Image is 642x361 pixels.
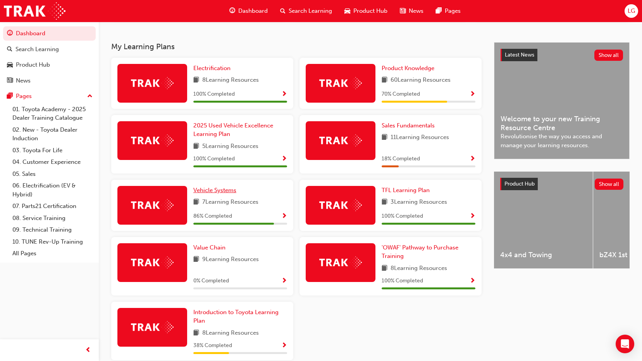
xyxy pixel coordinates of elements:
[193,212,232,221] span: 86 % Completed
[382,122,435,129] span: Sales Fundamentals
[202,255,259,265] span: 9 Learning Resources
[3,25,96,89] button: DashboardSearch LearningProduct HubNews
[353,7,387,15] span: Product Hub
[382,76,387,85] span: book-icon
[111,42,482,51] h3: My Learning Plans
[319,256,362,268] img: Trak
[391,133,449,143] span: 11 Learning Resources
[494,42,630,159] a: Latest NewsShow allWelcome to your new Training Resource CentreRevolutionise the way you access a...
[281,211,287,221] button: Show Progress
[3,42,96,57] a: Search Learning
[193,309,279,325] span: Introduction to Toyota Learning Plan
[9,168,96,180] a: 05. Sales
[9,180,96,200] a: 06. Electrification (EV & Hybrid)
[193,308,287,325] a: Introduction to Toyota Learning Plan
[193,198,199,207] span: book-icon
[16,76,31,85] div: News
[391,198,447,207] span: 3 Learning Resources
[193,255,199,265] span: book-icon
[319,134,362,146] img: Trak
[238,7,268,15] span: Dashboard
[319,199,362,211] img: Trak
[193,187,236,194] span: Vehicle Systems
[9,200,96,212] a: 07. Parts21 Certification
[131,256,174,268] img: Trak
[202,198,258,207] span: 7 Learning Resources
[436,6,442,16] span: pages-icon
[501,132,623,150] span: Revolutionise the way you access and manage your learning resources.
[3,58,96,72] a: Product Hub
[131,321,174,333] img: Trak
[193,328,199,338] span: book-icon
[500,178,623,190] a: Product HubShow all
[595,179,624,190] button: Show all
[382,244,458,260] span: 'OWAF' Pathway to Purchase Training
[281,91,287,98] span: Show Progress
[625,4,638,18] button: LG
[281,89,287,99] button: Show Progress
[9,212,96,224] a: 08. Service Training
[193,244,225,251] span: Value Chain
[281,342,287,349] span: Show Progress
[281,213,287,220] span: Show Progress
[382,90,420,99] span: 70 % Completed
[382,277,423,285] span: 100 % Completed
[131,199,174,211] img: Trak
[193,155,235,163] span: 100 % Completed
[470,276,475,286] button: Show Progress
[193,243,229,252] a: Value Chain
[470,89,475,99] button: Show Progress
[628,7,635,15] span: LG
[382,264,387,273] span: book-icon
[470,213,475,220] span: Show Progress
[382,212,423,221] span: 100 % Completed
[409,7,423,15] span: News
[470,211,475,221] button: Show Progress
[202,328,259,338] span: 8 Learning Resources
[9,156,96,168] a: 04. Customer Experience
[430,3,467,19] a: pages-iconPages
[382,187,430,194] span: TFL Learning Plan
[501,49,623,61] a: Latest NewsShow all
[3,74,96,88] a: News
[391,264,447,273] span: 8 Learning Resources
[470,154,475,164] button: Show Progress
[281,276,287,286] button: Show Progress
[382,198,387,207] span: book-icon
[281,154,287,164] button: Show Progress
[87,91,93,101] span: up-icon
[7,93,13,100] span: pages-icon
[7,62,13,69] span: car-icon
[193,277,229,285] span: 0 % Completed
[470,156,475,163] span: Show Progress
[7,77,13,84] span: news-icon
[7,30,13,37] span: guage-icon
[193,121,287,139] a: 2025 Used Vehicle Excellence Learning Plan
[3,89,96,103] button: Pages
[193,65,231,72] span: Electrification
[4,2,65,20] a: Trak
[131,77,174,89] img: Trak
[382,133,387,143] span: book-icon
[445,7,461,15] span: Pages
[274,3,338,19] a: search-iconSearch Learning
[131,134,174,146] img: Trak
[501,115,623,132] span: Welcome to your new Training Resource Centre
[504,180,535,187] span: Product Hub
[193,142,199,151] span: book-icon
[382,155,420,163] span: 18 % Completed
[400,6,406,16] span: news-icon
[193,186,239,195] a: Vehicle Systems
[470,278,475,285] span: Show Progress
[193,122,273,138] span: 2025 Used Vehicle Excellence Learning Plan
[223,3,274,19] a: guage-iconDashboard
[505,52,534,58] span: Latest News
[382,64,437,73] a: Product Knowledge
[193,76,199,85] span: book-icon
[3,26,96,41] a: Dashboard
[229,6,235,16] span: guage-icon
[382,65,434,72] span: Product Knowledge
[9,248,96,260] a: All Pages
[16,60,50,69] div: Product Hub
[319,77,362,89] img: Trak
